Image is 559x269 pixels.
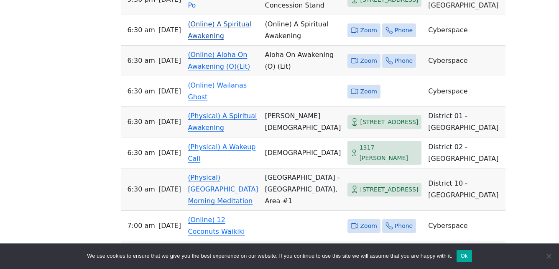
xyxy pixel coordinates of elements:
span: 6:30 AM [128,116,155,128]
td: [GEOGRAPHIC_DATA] - [GEOGRAPHIC_DATA], Area #1 [262,168,345,211]
a: (Online) A Spiritual Awakening [188,20,251,40]
td: Cyberspace [425,15,505,46]
td: District 01 - [GEOGRAPHIC_DATA] [425,107,505,137]
span: Phone [395,221,413,231]
span: Zoom [360,86,377,97]
td: [PERSON_NAME][DEMOGRAPHIC_DATA] [262,107,345,137]
td: District 02 - [GEOGRAPHIC_DATA] [425,137,505,168]
a: (Physical) A Wakeup Call [188,143,255,163]
span: 1317 [PERSON_NAME] [360,142,419,163]
td: District 10 - [GEOGRAPHIC_DATA] [425,168,505,211]
td: Aloha On Awakening (O) (Lit) [262,46,345,76]
span: [STREET_ADDRESS] [360,117,418,127]
span: [DATE] [158,220,181,232]
span: [DATE] [158,24,181,36]
span: Zoom [360,221,377,231]
td: Cyberspace [425,46,505,76]
td: (Online) A Spiritual Awakening [262,15,345,46]
span: 6:30 AM [128,147,155,159]
span: Zoom [360,25,377,36]
span: [DATE] [158,85,181,97]
span: 6:30 AM [128,55,155,67]
a: (Online) 12 Coconuts Waikiki [188,216,245,235]
a: (Physical) [GEOGRAPHIC_DATA] Morning Meditation [188,173,258,205]
span: No [544,252,553,260]
span: We use cookies to ensure that we give you the best experience on our website. If you continue to ... [87,252,452,260]
span: [STREET_ADDRESS] [360,184,418,195]
a: (Physical) A Spiritual Awakening [188,112,257,132]
span: 6:30 AM [128,85,155,97]
span: [DATE] [158,55,181,67]
td: Cyberspace [425,241,505,262]
span: 6:30 AM [128,24,155,36]
span: 7:00 AM [128,220,155,232]
td: Cyberspace [425,211,505,241]
a: (Online) Wailanas Ghost [188,81,247,101]
span: [DATE] [158,184,181,195]
a: (Online) Aloha On Awakening (O)(Lit) [188,51,250,70]
span: Phone [395,56,413,66]
td: Cyberspace [425,76,505,107]
td: (Online) TYG Online [262,241,345,262]
span: Zoom [360,56,377,66]
span: 6:30 AM [128,184,155,195]
td: [DEMOGRAPHIC_DATA] [262,137,345,168]
span: [DATE] [158,116,181,128]
span: [DATE] [158,147,181,159]
button: Ok [457,250,472,262]
span: Phone [395,25,413,36]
